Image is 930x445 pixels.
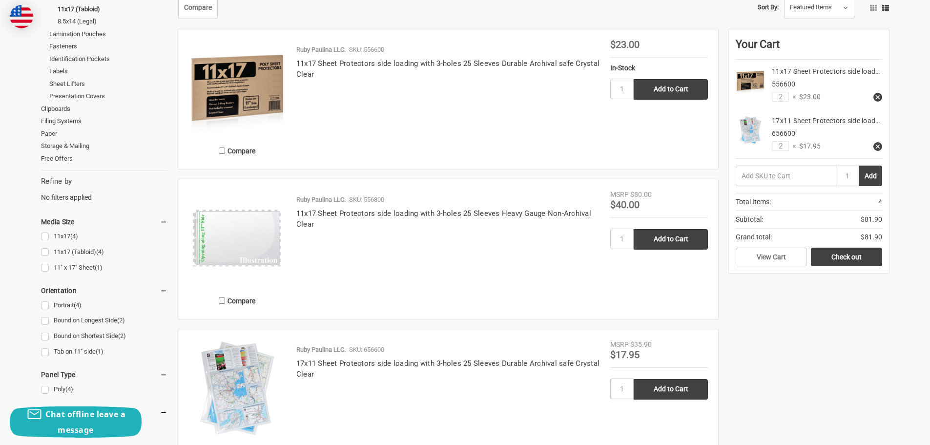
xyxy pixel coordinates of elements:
span: 656600 [772,129,795,137]
span: $81.90 [861,214,882,225]
span: $17.95 [610,349,640,360]
p: Ruby Paulina LLC. [296,45,346,55]
span: $17.95 [796,141,821,151]
h5: Orientation [41,285,167,297]
span: (1) [96,348,103,355]
img: duty and tax information for United States [10,5,33,28]
img: 11x17 Sheet Protectors side loading with 3-holes 25 Sleeves Durable Archival safe Crystal Clear [188,40,286,137]
span: Total Items: [736,197,771,207]
input: Compare [219,297,225,304]
button: Add [859,166,882,186]
span: (4) [96,248,104,255]
a: 17x11 Sheet Protectors side loading with 3-holes 25 Sleeves Durable Archival safe Crystal Clear [296,359,599,379]
p: SKU: 656600 [349,345,384,355]
a: Tab on 11" side [41,345,167,359]
a: Poly [41,383,167,396]
span: Grand total: [736,232,772,242]
div: No filters applied [41,176,167,202]
h5: Media Size [41,216,167,228]
a: Free Offers [41,152,167,165]
a: 8.5x14 (Legal) [58,15,167,28]
p: SKU: 556600 [349,45,384,55]
a: Storage & Mailing [41,140,167,152]
span: (1) [95,264,103,271]
a: 11x17 (Tabloid) [58,3,167,16]
span: (2) [117,317,125,324]
input: Add SKU to Cart [736,166,836,186]
div: In-Stock [610,63,708,73]
button: Chat offline leave a message [10,406,142,438]
span: $23.00 [796,92,821,102]
span: $80.00 [630,191,652,198]
p: Ruby Paulina LLC. [296,345,346,355]
a: 17x11 Sheet Protectors side load… [772,117,880,125]
img: Ruby Paulina 17x11 Sheet Protectors side loading with 3-holes 25 Sleeves Durable Archival safe Cr... [736,116,765,145]
a: 11" x 17" Sheet [41,261,167,275]
a: 11x17 (Tabloid) [41,246,167,259]
a: Clipboards [41,103,167,115]
span: × [789,141,796,151]
p: SKU: 556800 [349,195,384,205]
span: Subtotal: [736,214,763,225]
a: Presentation Covers [49,90,167,103]
h5: Refine by [41,176,167,187]
a: 11x17 Sheet Protectors side loading with 3-holes 25 Sleeves Heavy Gauge Non-Archival Clear [296,209,591,229]
a: 11x17 Sheet Protectors side load… [772,67,880,75]
a: Bound on Shortest Side [41,330,167,343]
span: 4 [878,197,882,207]
img: 11x17 Sheet Protectors side loading with 3-holes 25 Sleeves Heavy Gauge Non-Archival Clear [188,190,286,287]
a: Bound on Longest Side [41,314,167,327]
span: $35.90 [630,340,652,348]
span: Chat offline leave a message [45,409,125,435]
a: Portrait [41,299,167,312]
span: × [789,92,796,102]
span: (4) [70,233,78,240]
a: Paper [41,127,167,140]
label: Compare [188,293,286,309]
span: 556600 [772,80,795,88]
a: Lamination Pouches [49,28,167,41]
input: Add to Cart [634,229,708,250]
span: $81.90 [861,232,882,242]
span: (4) [65,385,73,393]
input: Add to Cart [634,79,708,100]
span: $23.00 [610,39,640,50]
a: Check out [811,248,882,266]
div: MSRP [610,339,629,350]
a: 11x17 Sheet Protectors side loading with 3-holes 25 Sleeves Durable Archival safe Crystal Clear [296,59,599,79]
a: 11x17 [41,230,167,243]
input: Compare [219,148,225,154]
img: 11x17 Sheet Protectors side loading with 3-holes 25 Sleeves Durable Archival safe Crystal Clear [736,66,765,96]
img: Ruby Paulina 17x11 Sheet Protectors side loading with 3-holes 25 Sleeves Durable Archival safe Cr... [188,339,286,437]
span: (2) [118,332,126,339]
a: Filing Systems [41,115,167,127]
a: Identification Pockets [49,53,167,65]
span: (4) [74,301,82,309]
a: Sheet Lifters [49,78,167,90]
label: Compare [188,143,286,159]
h5: Panel Type [41,369,167,381]
div: Your Cart [736,36,882,60]
a: Fasteners [49,40,167,53]
a: Labels [49,65,167,78]
input: Add to Cart [634,379,708,400]
a: View Cart [736,248,807,266]
div: MSRP [610,190,629,200]
span: $40.00 [610,199,640,211]
p: Ruby Paulina LLC. [296,195,346,205]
